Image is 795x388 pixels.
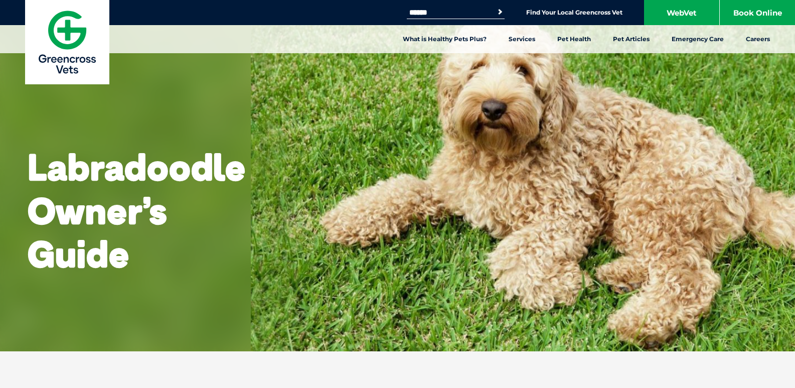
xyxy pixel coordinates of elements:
a: Careers [735,25,781,53]
a: What is Healthy Pets Plus? [392,25,498,53]
a: Find Your Local Greencross Vet [526,9,622,17]
b: Labradoodle Owner’s Guide [28,144,246,277]
a: Pet Articles [602,25,661,53]
a: Pet Health [546,25,602,53]
a: Services [498,25,546,53]
a: Emergency Care [661,25,735,53]
button: Search [495,7,505,17]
